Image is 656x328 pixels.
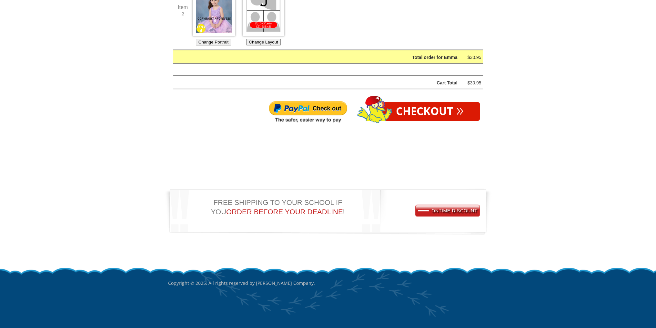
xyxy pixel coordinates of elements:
[462,53,481,62] div: $30.95
[173,4,193,18] div: Item 2
[168,267,488,300] p: Copyright © 2025. All rights reserved by [PERSON_NAME] Company.
[418,208,477,213] span: ONTIME DISCOUNT
[380,102,480,121] a: Checkout»
[456,106,464,113] span: »
[190,53,458,62] div: Total order for Emma
[416,205,479,216] a: ONTIME DISCOUNT
[196,39,231,45] button: Change Portrait
[226,208,343,216] span: ORDER BEFORE YOUR DEADLINE
[268,101,348,124] img: Paypal
[246,39,280,45] button: Change Layout
[190,79,458,87] div: Cart Total
[164,193,360,217] div: FREE SHIPPING TO YOUR SCHOOL IF YOU !
[462,79,481,87] div: $30.95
